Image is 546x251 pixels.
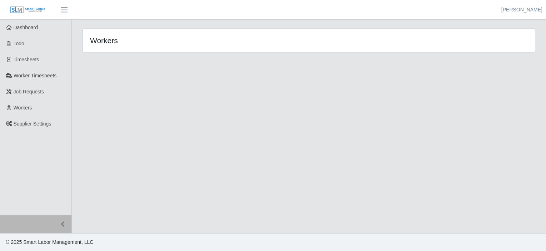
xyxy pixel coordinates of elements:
img: SLM Logo [10,6,46,14]
span: Workers [14,105,32,111]
span: © 2025 Smart Labor Management, LLC [6,239,93,245]
span: Job Requests [14,89,44,94]
span: Todo [14,41,24,46]
span: Supplier Settings [14,121,51,127]
span: Timesheets [14,57,39,62]
h4: Workers [90,36,266,45]
a: [PERSON_NAME] [501,6,542,14]
span: Worker Timesheets [14,73,56,78]
span: Dashboard [14,25,38,30]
